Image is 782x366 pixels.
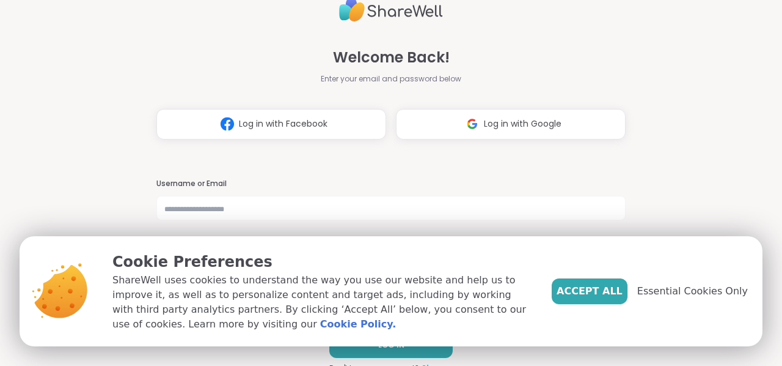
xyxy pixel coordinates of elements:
p: Cookie Preferences [112,251,532,273]
span: Welcome Back! [333,47,450,69]
img: ShareWell Logomark [461,113,484,135]
button: Log in with Google [396,109,626,140]
span: Accept All [557,284,623,299]
span: Log in with Google [484,118,561,130]
h3: Username or Email [156,179,626,189]
span: Log in with Facebook [239,118,327,130]
button: Log in with Facebook [156,109,386,140]
button: Accept All [552,278,627,304]
span: Essential Cookies Only [637,284,748,299]
p: ShareWell uses cookies to understand the way you use our website and help us to improve it, as we... [112,273,532,332]
img: ShareWell Logomark [216,113,239,135]
span: Enter your email and password below [321,73,461,84]
a: Cookie Policy. [320,317,396,332]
